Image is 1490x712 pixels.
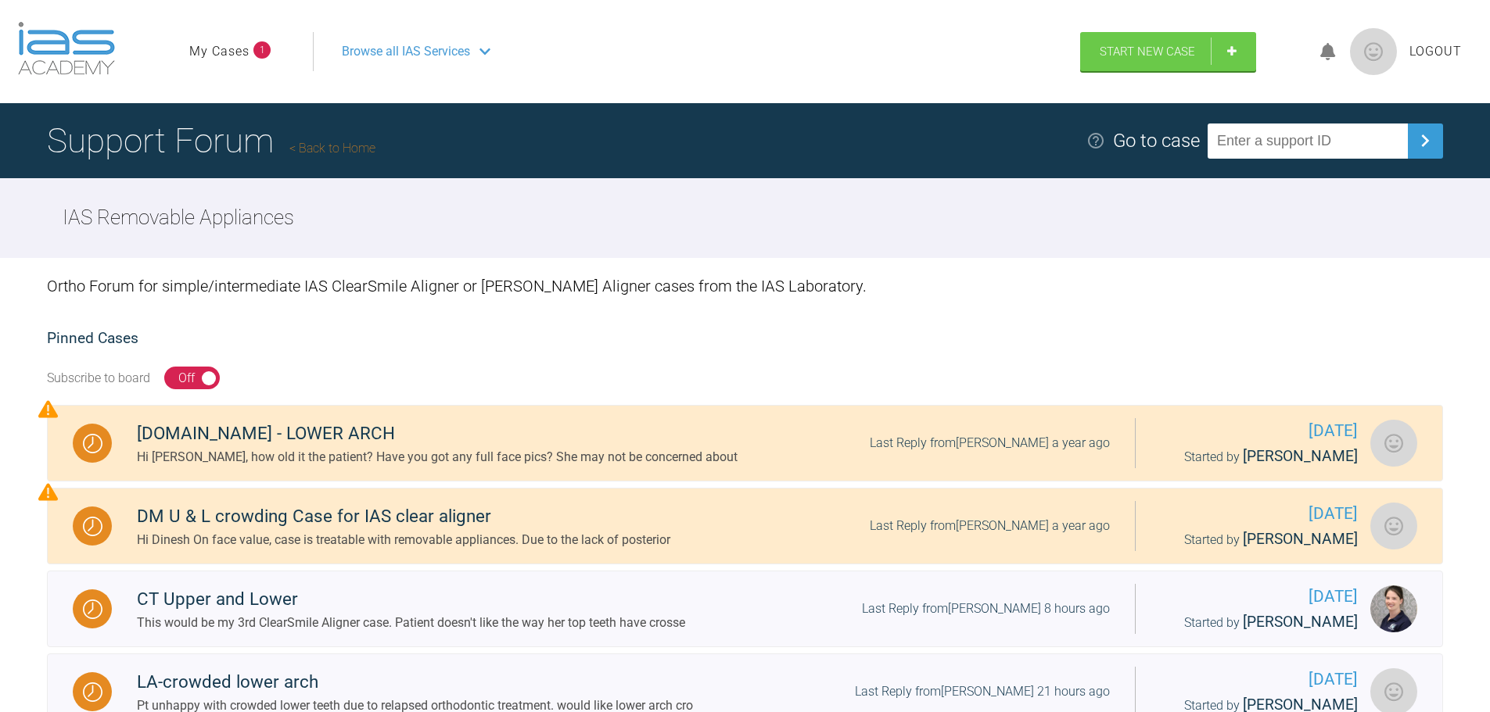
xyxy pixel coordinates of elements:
span: [PERSON_NAME] [1243,613,1358,631]
a: Waiting[DOMAIN_NAME] - LOWER ARCHHi [PERSON_NAME], how old it the patient? Have you got any full ... [47,405,1443,481]
h1: Support Forum [47,113,375,168]
h2: IAS Removable Appliances [63,202,294,234]
img: chevronRight.28bd32b0.svg [1413,128,1438,153]
a: WaitingDM U & L crowding Case for IAS clear alignerHi Dinesh On face value, case is treatable wit... [47,488,1443,564]
span: [PERSON_NAME] [1243,530,1358,548]
div: [DOMAIN_NAME] - LOWER ARCH [137,420,738,448]
div: Hi Dinesh On face value, case is treatable with removable appliances. Due to the lack of posterior [137,530,670,550]
img: help.e70b9f3d.svg [1086,131,1105,150]
span: [PERSON_NAME] [1243,447,1358,465]
div: CT Upper and Lower [137,585,685,614]
div: Go to case [1113,126,1200,156]
span: 1 [253,41,271,59]
span: [DATE] [1161,501,1358,527]
div: DM U & L crowding Case for IAS clear aligner [137,503,670,531]
a: My Cases [189,41,250,62]
h2: Pinned Cases [47,327,1443,351]
img: Waiting [83,682,102,702]
span: Start New Case [1100,45,1195,59]
img: logo-light.3e3ef733.png [18,22,115,75]
div: Started by [1161,528,1358,552]
img: Waiting [83,599,102,619]
div: Last Reply from [PERSON_NAME] 21 hours ago [855,682,1110,702]
span: [DATE] [1161,584,1358,610]
div: Last Reply from [PERSON_NAME] 8 hours ago [862,599,1110,619]
img: Hannah Hopkins [1370,585,1417,632]
div: Hi [PERSON_NAME], how old it the patient? Have you got any full face pics? She may not be concern... [137,447,738,467]
span: [DATE] [1161,667,1358,692]
div: Subscribe to board [47,368,150,388]
img: Daniel Theron [1370,420,1417,467]
input: Enter a support ID [1208,123,1408,159]
a: Back to Home [289,141,375,156]
img: Waiting [83,517,102,536]
div: Last Reply from [PERSON_NAME] a year ago [870,516,1110,536]
img: Dinesh Martin [1370,503,1417,549]
a: Logout [1409,41,1462,62]
span: Browse all IAS Services [342,41,470,62]
div: Last Reply from [PERSON_NAME] a year ago [870,433,1110,453]
div: LA-crowded lower arch [137,668,693,696]
div: Started by [1161,445,1358,469]
img: Waiting [83,434,102,453]
a: Start New Case [1080,32,1256,71]
img: profile.png [1350,28,1397,75]
div: Ortho Forum for simple/intermediate IAS ClearSmile Aligner or [PERSON_NAME] Aligner cases from th... [47,258,1443,314]
div: This would be my 3rd ClearSmile Aligner case. Patient doesn't like the way her top teeth have crosse [137,613,685,633]
img: Priority [38,399,58,419]
img: Priority [38,482,58,502]
span: [DATE] [1161,418,1358,444]
div: Started by [1161,610,1358,635]
a: WaitingCT Upper and LowerThis would be my 3rd ClearSmile Aligner case. Patient doesn't like the w... [47,571,1443,647]
div: Off [178,368,195,388]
